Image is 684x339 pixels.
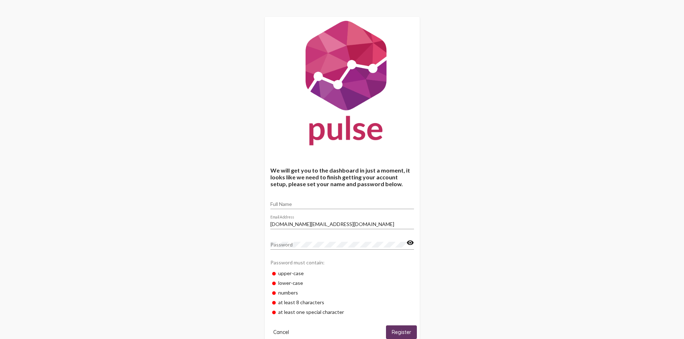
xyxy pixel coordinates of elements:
div: at least 8 characters [270,297,414,307]
div: at least one special character [270,307,414,317]
div: upper-case [270,268,414,278]
span: Register [392,329,411,336]
button: Register [386,325,417,339]
div: numbers [270,288,414,297]
div: lower-case [270,278,414,288]
img: Pulse For Good Logo [265,17,420,152]
h4: We will get you to the dashboard in just a moment, it looks like we need to finish getting your a... [270,167,414,187]
div: Password must contain: [270,256,414,268]
button: Cancel [267,325,295,339]
mat-icon: visibility [406,239,414,247]
span: Cancel [273,329,289,335]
